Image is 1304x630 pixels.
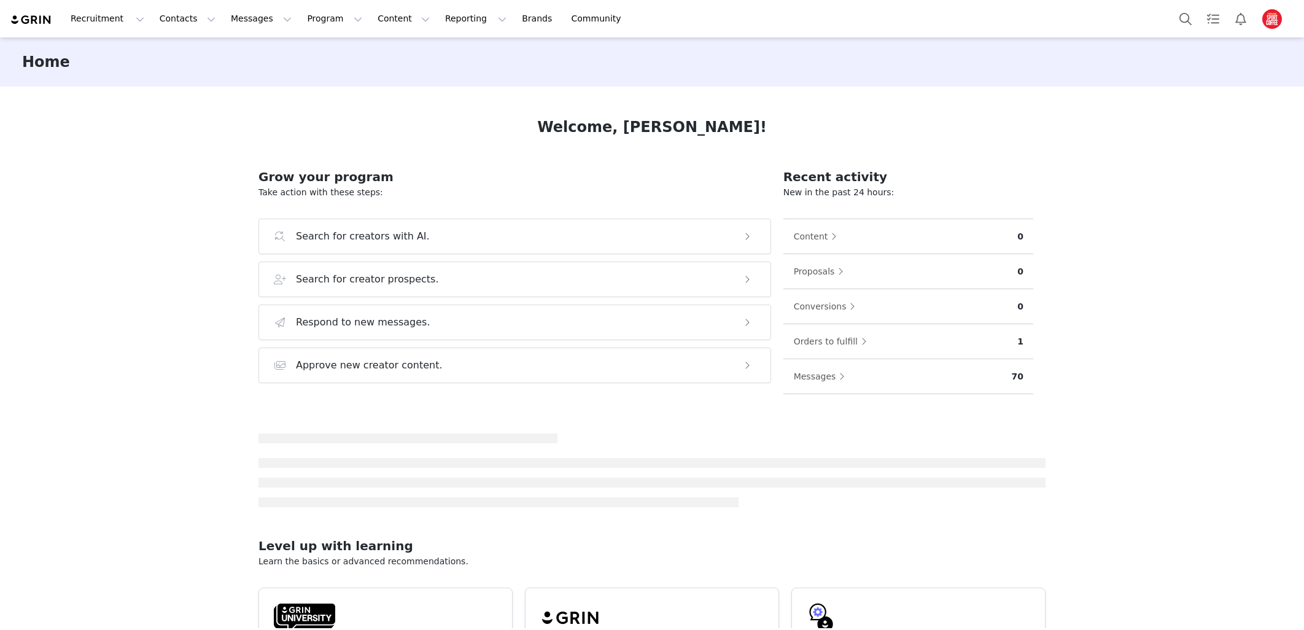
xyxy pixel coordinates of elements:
h3: Search for creator prospects. [296,272,439,287]
h3: Home [22,51,70,73]
button: Contacts [152,5,223,33]
button: Reporting [438,5,514,33]
img: grin logo [10,14,53,26]
button: Proposals [793,262,850,281]
img: 88a196bc-fc32-490f-9de8-e1ae2aa22337.jpg [1262,9,1282,29]
h2: Recent activity [783,168,1033,186]
button: Profile [1255,9,1294,29]
button: Approve new creator content. [258,348,771,383]
button: Program [300,5,370,33]
button: Respond to new messages. [258,305,771,340]
button: Notifications [1227,5,1254,33]
button: Search for creators with AI. [258,219,771,254]
h2: Level up with learning [258,537,1046,555]
h3: Approve new creator content. [296,358,443,373]
h3: Search for creators with AI. [296,229,430,244]
button: Recruitment [63,5,152,33]
button: Search [1172,5,1199,33]
h3: Respond to new messages. [296,315,430,330]
button: Search for creator prospects. [258,262,771,297]
button: Messages [223,5,299,33]
button: Content [793,227,844,246]
a: Community [564,5,634,33]
button: Conversions [793,297,862,316]
p: 1 [1017,335,1023,348]
p: New in the past 24 hours: [783,186,1033,199]
p: 0 [1017,300,1023,313]
p: Learn the basics or advanced recommendations. [258,555,1046,568]
p: 0 [1017,230,1023,243]
button: Messages [793,367,852,386]
h2: Grow your program [258,168,771,186]
button: Content [370,5,437,33]
button: Orders to fulfill [793,332,873,351]
a: Brands [514,5,563,33]
p: 70 [1012,370,1023,383]
p: 0 [1017,265,1023,278]
p: Take action with these steps: [258,186,771,199]
a: Tasks [1200,5,1227,33]
h1: Welcome, [PERSON_NAME]! [537,116,767,138]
